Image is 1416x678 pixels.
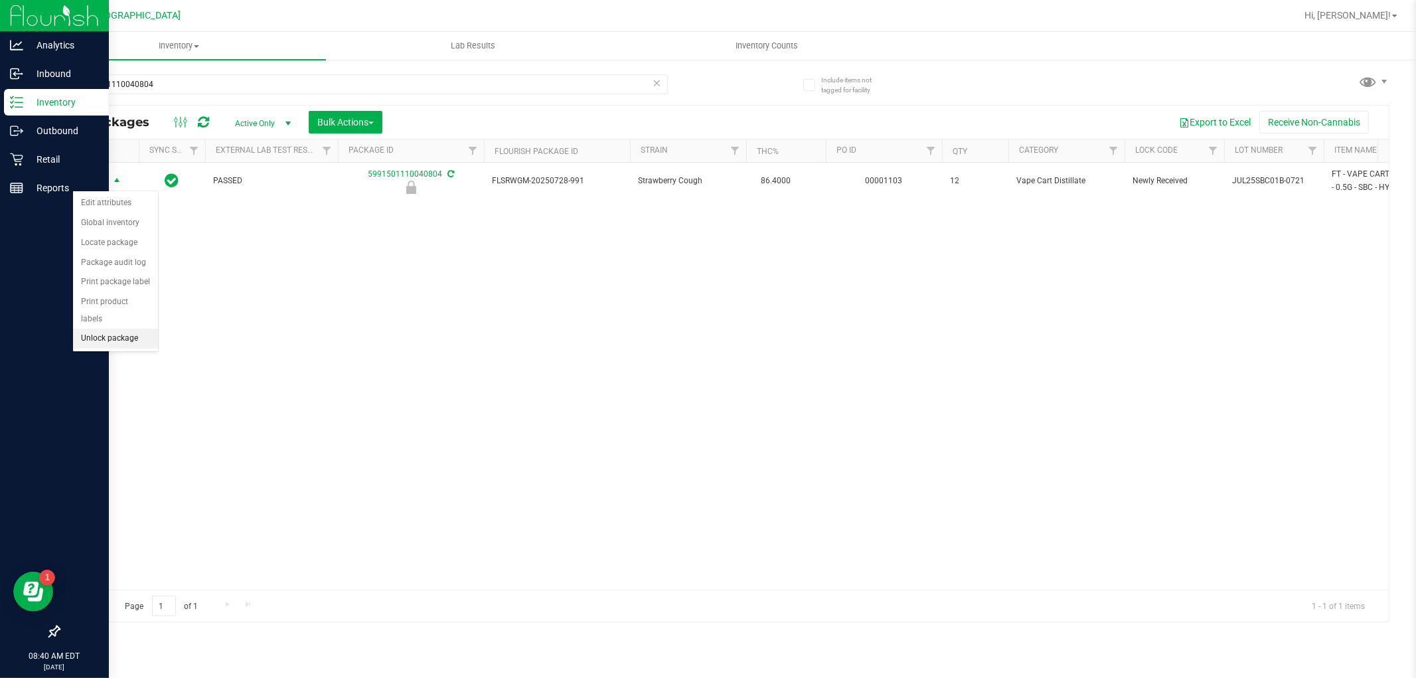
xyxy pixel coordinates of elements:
a: Filter [183,139,205,162]
li: Unlock package [73,329,158,349]
span: JUL25SBC01B-0721 [1232,175,1316,187]
inline-svg: Retail [10,153,23,166]
a: THC% [757,147,779,156]
a: Filter [1302,139,1324,162]
a: Filter [1202,139,1224,162]
a: Category [1019,145,1058,155]
span: Lab Results [433,40,513,52]
p: Inventory [23,94,103,110]
iframe: Resource center [13,572,53,612]
a: Package ID [349,145,394,155]
iframe: Resource center unread badge [39,570,55,586]
button: Export to Excel [1170,111,1259,133]
inline-svg: Reports [10,181,23,195]
a: Qty [953,147,967,156]
a: Item Name [1334,145,1377,155]
p: Inbound [23,66,103,82]
li: Edit attributes [73,193,158,213]
a: External Lab Test Result [216,145,320,155]
a: Lot Number [1235,145,1283,155]
span: All Packages [69,115,163,129]
span: 1 - 1 of 1 items [1301,596,1376,616]
p: 08:40 AM EDT [6,650,103,662]
input: Search Package ID, Item Name, SKU, Lot or Part Number... [58,74,668,94]
li: Print product labels [73,292,158,329]
a: Filter [920,139,942,162]
span: select [109,172,125,191]
span: Newly Received [1133,175,1216,187]
a: Filter [462,139,484,162]
span: Include items not tagged for facility [821,75,888,95]
input: 1 [152,596,176,616]
p: Retail [23,151,103,167]
a: Strain [641,145,668,155]
span: Inventory [32,40,326,52]
span: 12 [950,175,1000,187]
a: Filter [724,139,746,162]
button: Bulk Actions [309,111,382,133]
a: Lab Results [326,32,620,60]
span: PASSED [213,175,330,187]
a: PO ID [836,145,856,155]
p: [DATE] [6,662,103,672]
span: FLSRWGM-20250728-991 [492,175,622,187]
button: Receive Non-Cannabis [1259,111,1369,133]
li: Print package label [73,272,158,292]
inline-svg: Inventory [10,96,23,109]
span: Page of 1 [114,596,209,616]
li: Locate package [73,233,158,253]
span: Hi, [PERSON_NAME]! [1304,10,1391,21]
span: Strawberry Cough [638,175,738,187]
a: 00001103 [866,176,903,185]
span: Bulk Actions [317,117,374,127]
span: 86.4000 [754,171,797,191]
p: Reports [23,180,103,196]
span: Sync from Compliance System [445,169,454,179]
span: [GEOGRAPHIC_DATA] [90,10,181,21]
li: Global inventory [73,213,158,233]
inline-svg: Inbound [10,67,23,80]
a: Lock Code [1135,145,1178,155]
inline-svg: Analytics [10,39,23,52]
p: Outbound [23,123,103,139]
span: Inventory Counts [718,40,817,52]
a: Inventory [32,32,326,60]
p: Analytics [23,37,103,53]
div: Newly Received [336,181,486,194]
a: Sync Status [149,145,200,155]
inline-svg: Outbound [10,124,23,137]
a: Inventory Counts [620,32,914,60]
a: Filter [316,139,338,162]
span: In Sync [165,171,179,190]
a: 5991501110040804 [368,169,442,179]
a: Flourish Package ID [495,147,578,156]
span: Clear [653,74,662,92]
a: Filter [1103,139,1125,162]
li: Package audit log [73,253,158,273]
span: Vape Cart Distillate [1016,175,1117,187]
